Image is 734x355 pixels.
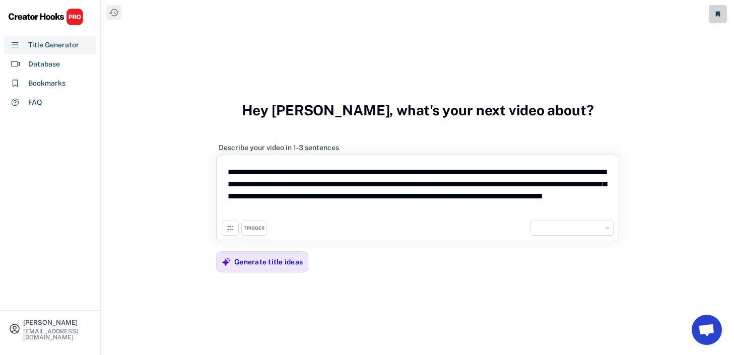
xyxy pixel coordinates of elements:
h3: Hey [PERSON_NAME], what's your next video about? [242,91,594,129]
div: Title Generator [28,40,79,50]
div: [PERSON_NAME] [23,319,92,326]
div: TRIGGER [244,225,264,232]
img: yH5BAEAAAAALAAAAAABAAEAAAIBRAA7 [533,224,543,233]
div: FAQ [28,97,42,108]
div: [EMAIL_ADDRESS][DOMAIN_NAME] [23,328,92,340]
a: Open chat [692,315,722,345]
img: CHPRO%20Logo.svg [8,8,84,26]
div: Describe your video in 1-3 sentences [219,143,339,152]
div: Database [28,59,60,69]
div: Generate title ideas [234,257,303,266]
div: Bookmarks [28,78,65,89]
